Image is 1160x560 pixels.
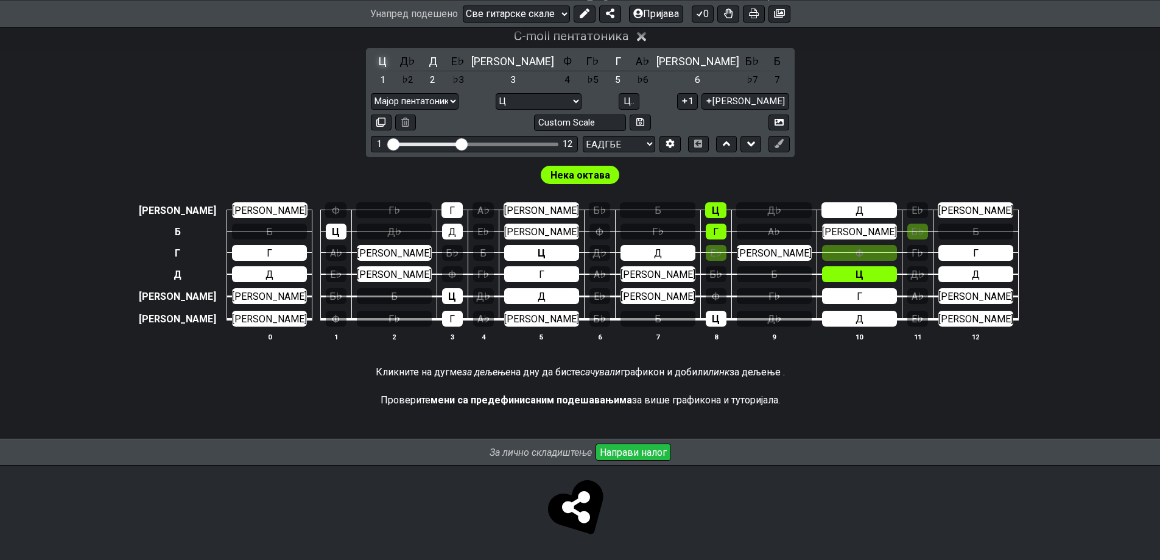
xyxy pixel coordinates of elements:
font: [PERSON_NAME] [620,269,695,280]
font: Б [771,269,778,280]
div: класа преклопног тона звука [471,53,554,69]
font: Ф [332,313,340,325]
font: Б [266,226,273,238]
font: Ц [856,269,863,280]
div: класа преклопног тона звука [631,53,655,69]
font: Ф [448,269,456,280]
font: Д [856,313,863,325]
div: класа преклопног тона звука [581,53,605,69]
font: Б [774,55,781,68]
font: Б♭ [446,247,459,259]
font: Г♭ [388,205,400,216]
font: Е♭ [710,247,722,259]
button: Уреди подешавање [659,136,680,152]
font: ♭5 [587,74,599,85]
font: 1 [377,139,382,149]
div: класа преклопног тона звука [740,53,764,69]
font: графикон и добили [620,366,708,378]
font: на дну да бисте [510,366,580,378]
span: Click to store and share! [551,482,610,541]
font: [PERSON_NAME] [504,226,579,238]
font: А♭ [594,269,606,280]
span: Прво омогућите режим пуног уређивања да бисте уређивали [550,166,610,184]
font: Г [267,247,272,259]
button: Штампа [743,5,765,22]
font: Г [449,313,455,325]
div: пребацивање степена скале [606,72,630,88]
font: за дељење [462,366,510,378]
font: [PERSON_NAME] [232,313,307,325]
font: Д♭ [767,205,781,216]
font: Г [539,269,544,280]
font: Б♭ [593,205,606,216]
font: Ц [712,205,720,216]
font: [PERSON_NAME] [737,247,812,259]
font: 3 [510,74,516,85]
font: 8 [714,333,718,341]
font: Г♭ [388,313,400,325]
font: 0 [703,8,709,19]
font: Б♭ [745,55,759,68]
font: [PERSON_NAME] [620,291,695,302]
font: за више графикона и туторијала. [632,394,780,406]
font: moll пентатоника [526,29,629,43]
font: 6 [598,333,602,341]
font: Унапред подешено [370,8,458,19]
font: Кликните на дугме [376,366,462,378]
font: Направи налог [600,447,667,458]
button: Ц.. [619,93,639,110]
div: класа преклопног тона звука [371,53,395,69]
div: класа преклопног тона звука [446,53,470,69]
font: 1 [334,333,338,341]
font: За лично складиштење [490,447,592,458]
button: Укључи/искључи приказ хоризонталне акорде [688,136,709,152]
font: [PERSON_NAME] [656,55,739,68]
font: Е♭ [912,313,923,325]
div: класа преклопног тона звука [421,53,445,69]
font: 2 [392,333,396,341]
font: Пријава [643,8,679,19]
font: Ц [332,226,340,238]
font: 1 [688,96,694,107]
font: Г♭ [912,247,923,259]
div: класа преклопног тона звука [555,53,579,69]
font: 1 [380,74,385,85]
font: 7 [656,333,659,341]
font: Б♭ [709,269,722,280]
font: Б [655,205,661,216]
font: [PERSON_NAME] [712,96,785,107]
font: Д♭ [476,291,490,302]
button: Направи слику [768,5,790,22]
font: [PERSON_NAME] [232,205,307,216]
font: 12 [972,333,979,341]
button: Копија [371,115,392,131]
font: [PERSON_NAME] [938,205,1013,216]
font: Д♭ [767,313,781,325]
font: Б [655,313,661,325]
button: Дели унапред подешено [599,5,621,22]
font: Ц [448,291,456,302]
font: Е♭ [477,226,489,238]
font: [PERSON_NAME] [504,205,579,216]
div: класа преклопног тона звука [396,53,420,69]
font: Г♭ [477,269,489,280]
font: [PERSON_NAME] [139,313,216,325]
font: А♭ [768,226,780,238]
font: 4 [564,74,570,85]
font: 5 [615,74,620,85]
button: Сачувајте кориснички дефинисану скалу [630,115,650,131]
font: Е♭ [330,269,342,280]
font: Ф [563,55,572,68]
font: [PERSON_NAME] [471,55,554,68]
font: Г [615,55,621,68]
font: Б [480,247,487,259]
button: Помери горе [716,136,737,152]
font: 11 [914,333,921,341]
font: 5 [540,333,543,341]
font: Б♭ [911,226,924,238]
font: Д [654,247,662,259]
font: Д [174,269,181,280]
font: Ф [712,291,720,302]
button: Пријава [629,5,683,22]
div: пребацивање степена скале [396,72,420,88]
